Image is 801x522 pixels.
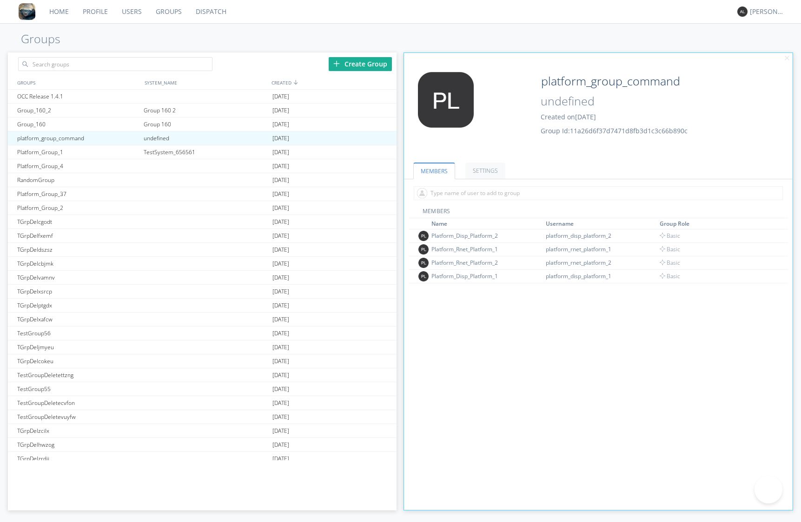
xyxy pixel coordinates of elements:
[15,229,141,242] div: TGrpDelfxemf
[15,382,141,396] div: TestGroup55
[418,258,429,268] img: 373638.png
[272,340,289,354] span: [DATE]
[15,354,141,368] div: TGrpDelcokeu
[8,145,397,159] a: Platform_Group_1TestSystem_656561[DATE]
[141,104,270,117] div: Group 160 2
[272,131,289,145] span: [DATE]
[431,232,501,240] div: Platform_Disp_Platform_2
[15,117,141,131] div: Group_160
[750,7,785,16] div: [PERSON_NAME]
[8,326,397,340] a: TestGroup56[DATE]
[269,76,397,89] div: CREATED
[409,207,788,218] div: MEMBERS
[272,382,289,396] span: [DATE]
[272,271,289,285] span: [DATE]
[8,396,397,410] a: TestGroupDeletecvfon[DATE]
[333,60,340,67] img: plus.svg
[15,76,139,89] div: GROUPS
[537,72,688,91] input: Group Name
[272,173,289,187] span: [DATE]
[15,313,141,326] div: TGrpDelxafcw
[8,410,397,424] a: TestGroupDeletevuyfw[DATE]
[15,452,141,465] div: TGrpDelzrdji
[546,232,616,240] div: platform_disp_platform_2
[18,57,212,71] input: Search groups
[15,340,141,354] div: TGrpDeljmyeu
[546,259,616,267] div: platform_rnet_platform_2
[413,163,455,179] a: MEMBERS
[660,245,680,253] span: Basic
[8,271,397,285] a: TGrpDelvamnv[DATE]
[660,259,680,267] span: Basic
[272,299,289,313] span: [DATE]
[431,272,501,280] div: Platform_Disp_Platform_1
[272,452,289,466] span: [DATE]
[272,159,289,173] span: [DATE]
[15,145,141,159] div: Platform_Group_1
[431,245,501,253] div: Platform_Rnet_Platform_1
[15,215,141,228] div: TGrpDelcgodt
[414,186,783,200] input: Type name of user to add to group
[411,72,481,128] img: 373638.png
[8,215,397,229] a: TGrpDelcgodt[DATE]
[8,354,397,368] a: TGrpDelcokeu[DATE]
[141,145,270,159] div: TestSystem_656561
[141,117,270,131] div: Group 160
[272,229,289,243] span: [DATE]
[272,201,289,215] span: [DATE]
[8,90,397,104] a: OCC Release 1.4.1[DATE]
[15,104,141,117] div: Group_160_2
[15,173,141,187] div: RandomGroup
[8,424,397,438] a: TGrpDelzcilx[DATE]
[19,3,35,20] img: 8ff700cf5bab4eb8a436322861af2272
[15,285,141,298] div: TGrpDelxsrcp
[546,272,616,280] div: platform_disp_platform_1
[272,326,289,340] span: [DATE]
[8,340,397,354] a: TGrpDeljmyeu[DATE]
[15,159,141,173] div: Platform_Group_4
[15,326,141,340] div: TestGroup56
[544,218,659,229] th: Toggle SortBy
[431,259,501,267] div: Platform_Rnet_Platform_2
[15,410,141,424] div: TestGroupDeletevuyfw
[658,218,773,229] th: Toggle SortBy
[272,354,289,368] span: [DATE]
[660,272,680,280] span: Basic
[8,368,397,382] a: TestGroupDeletettzng[DATE]
[418,231,429,241] img: 373638.png
[15,271,141,284] div: TGrpDelvamnv
[418,271,429,281] img: 373638.png
[15,396,141,410] div: TestGroupDeletecvfon
[8,173,397,187] a: RandomGroup[DATE]
[660,232,680,240] span: Basic
[8,187,397,201] a: Platform_Group_37[DATE]
[8,299,397,313] a: TGrpDelptgdx[DATE]
[15,90,141,103] div: OCC Release 1.4.1
[272,438,289,452] span: [DATE]
[755,476,782,503] iframe: Toggle Customer Support
[430,218,544,229] th: Toggle SortBy
[272,145,289,159] span: [DATE]
[272,215,289,229] span: [DATE]
[272,313,289,326] span: [DATE]
[575,112,596,121] span: [DATE]
[329,57,392,71] div: Create Group
[541,126,688,135] span: Group Id: 11a26d6f37d7471d8fb3d1c3c66b890c
[15,187,141,201] div: Platform_Group_37
[8,201,397,215] a: Platform_Group_2[DATE]
[15,131,141,145] div: platform_group_command
[8,104,397,117] a: Group_160_2Group 160 2[DATE]
[272,396,289,410] span: [DATE]
[272,368,289,382] span: [DATE]
[418,244,429,254] img: 373638.png
[737,7,748,17] img: 373638.png
[8,229,397,243] a: TGrpDelfxemf[DATE]
[8,285,397,299] a: TGrpDelxsrcp[DATE]
[142,76,269,89] div: SYSTEM_NAME
[8,452,397,466] a: TGrpDelzrdji[DATE]
[15,438,141,451] div: TGrpDelhwzog
[15,299,141,312] div: TGrpDelptgdx
[8,159,397,173] a: Platform_Group_4[DATE]
[546,245,616,253] div: platform_rnet_platform_1
[784,55,790,62] img: cancel.svg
